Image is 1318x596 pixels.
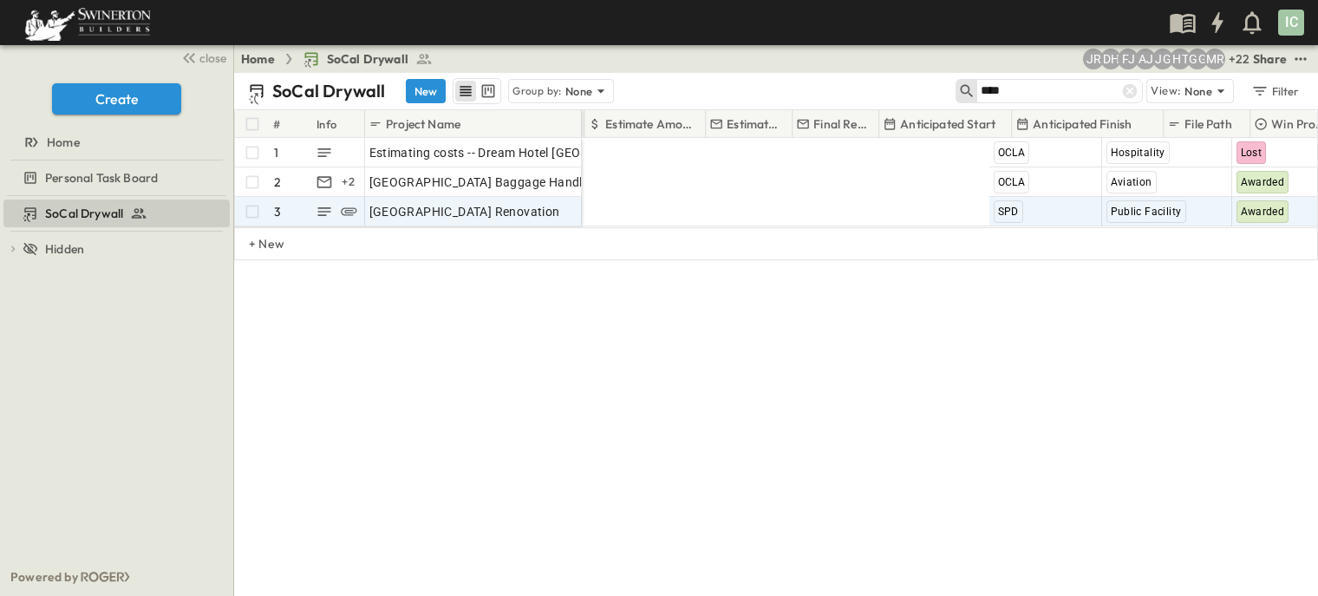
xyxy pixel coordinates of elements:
p: View: [1151,82,1181,101]
button: row view [455,81,476,102]
p: + New [249,235,259,252]
p: + 22 [1229,50,1246,68]
p: Project Name [386,115,460,133]
button: test [1290,49,1311,69]
div: SoCal Drywalltest [3,200,230,227]
span: Home [47,134,80,151]
span: Hidden [45,240,84,258]
span: close [199,49,226,67]
span: Estimating costs -- Dream Hotel [GEOGRAPHIC_DATA] [369,144,675,161]
p: Anticipated Finish [1033,115,1132,133]
span: SoCal Drywall [327,50,408,68]
span: Lost [1241,147,1263,159]
div: + 2 [338,172,359,193]
span: OCLA [998,176,1026,188]
div: IC [1278,10,1304,36]
p: Estimate Amount [605,115,696,133]
button: Filter [1244,79,1304,103]
p: 1 [274,144,278,161]
div: Info [313,110,365,138]
p: None [565,82,593,100]
span: [GEOGRAPHIC_DATA] Renovation [369,203,560,220]
div: # [270,110,313,138]
div: Gerrad Gerber (gerrad.gerber@swinerton.com) [1187,49,1208,69]
a: SoCal Drywall [3,201,226,226]
div: Jorge Garcia (jorgarcia@swinerton.com) [1152,49,1173,69]
a: Home [241,50,275,68]
span: Aviation [1111,176,1152,188]
p: SoCal Drywall [272,79,385,103]
button: IC [1276,8,1306,37]
div: Share [1253,50,1287,68]
div: # [273,100,280,148]
div: table view [453,78,501,104]
p: File Path [1184,115,1232,133]
img: 6c363589ada0b36f064d841b69d3a419a338230e66bb0a533688fa5cc3e9e735.png [21,4,154,41]
a: Personal Task Board [3,166,226,190]
div: Joshua Russell (joshua.russell@swinerton.com) [1083,49,1104,69]
p: Estimate Lead [727,115,783,133]
div: Daryll Hayward (daryll.hayward@swinerton.com) [1100,49,1121,69]
p: 2 [274,174,281,191]
p: Group by: [512,82,562,100]
button: New [406,79,446,103]
p: Final Reviewer [813,115,870,133]
span: Hospitality [1111,147,1165,159]
span: OCLA [998,147,1026,159]
span: Awarded [1241,206,1285,218]
div: Meghana Raj (meghana.raj@swinerton.com) [1204,49,1225,69]
a: SoCal Drywall [303,50,433,68]
span: Personal Task Board [45,169,158,187]
button: Create [52,83,181,115]
button: close [174,45,230,69]
div: Info [316,100,337,148]
p: None [1184,82,1212,100]
div: Filter [1250,82,1300,101]
nav: breadcrumbs [241,50,443,68]
span: SPD [998,206,1019,218]
p: 3 [274,203,281,220]
div: Personal Task Boardtest [3,164,230,192]
div: Haaris Tahmas (haaris.tahmas@swinerton.com) [1170,49,1191,69]
div: Anthony Jimenez (anthony.jimenez@swinerton.com) [1135,49,1156,69]
span: SoCal Drywall [45,205,123,222]
div: Francisco J. Sanchez (frsanchez@swinerton.com) [1118,49,1139,69]
span: Awarded [1241,176,1285,188]
span: [GEOGRAPHIC_DATA] Baggage Handling Systems [369,174,652,191]
a: Home [3,130,226,154]
span: Public Facility [1111,206,1182,218]
p: Anticipated Start [900,115,995,133]
button: kanban view [477,81,499,102]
